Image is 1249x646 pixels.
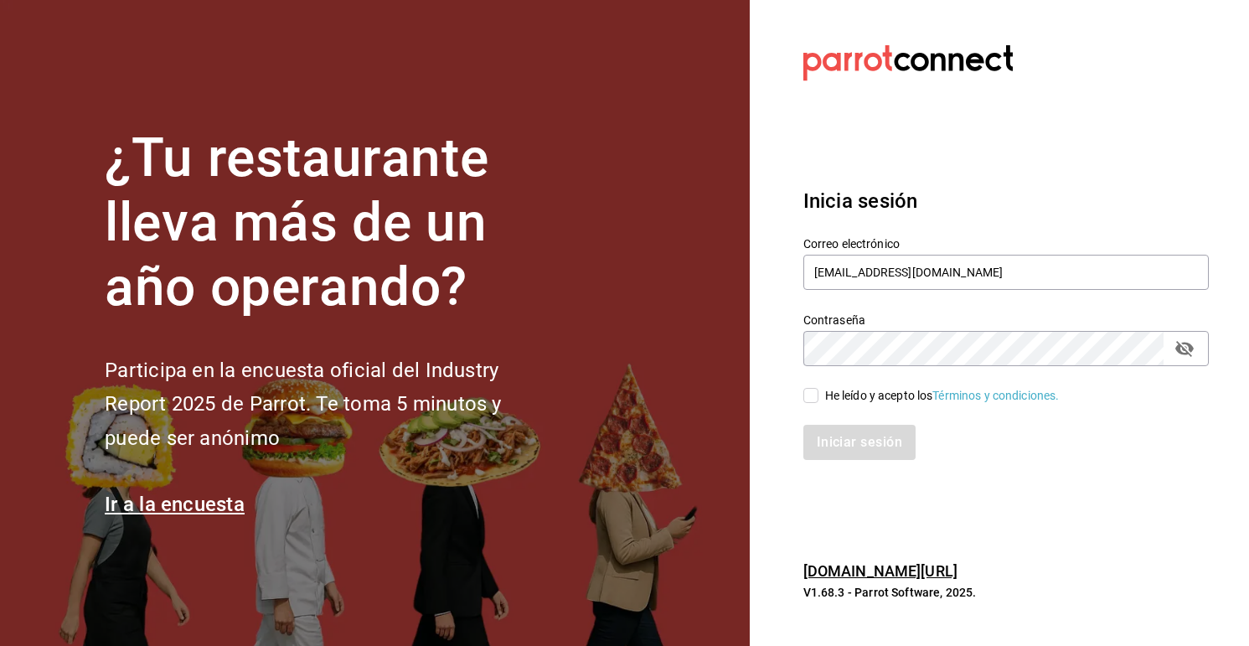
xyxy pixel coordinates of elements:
div: He leído y acepto los [825,387,1060,405]
label: Contraseña [803,314,1209,326]
input: Ingresa tu correo electrónico [803,255,1209,290]
a: Ir a la encuesta [105,493,245,516]
button: passwordField [1170,334,1199,363]
h3: Inicia sesión [803,186,1209,216]
a: [DOMAIN_NAME][URL] [803,562,957,580]
h2: Participa en la encuesta oficial del Industry Report 2025 de Parrot. Te toma 5 minutos y puede se... [105,354,557,456]
p: V1.68.3 - Parrot Software, 2025. [803,584,1209,601]
a: Términos y condiciones. [932,389,1059,402]
h1: ¿Tu restaurante lleva más de un año operando? [105,127,557,319]
label: Correo electrónico [803,238,1209,250]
